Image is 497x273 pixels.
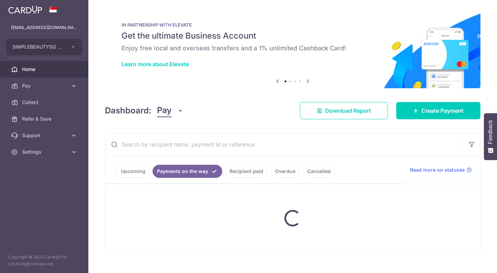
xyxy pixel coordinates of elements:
p: IN PARTNERSHIP WITH ELEVATE [121,22,464,28]
button: SIMPLEBEAUTYSG PTE. LTD. [6,39,82,55]
img: CardUp [8,6,42,14]
h5: Get the ultimate Business Account [121,30,464,41]
span: Download Report [325,107,371,115]
a: Read more on statuses [410,166,472,173]
input: Search by recipient name, payment id or reference [105,133,464,155]
span: Read more on statuses [410,166,465,173]
span: Pay [157,104,172,117]
span: Feedback [487,120,494,144]
span: Pay [22,82,68,89]
button: Feedback - Show survey [484,113,497,160]
button: Pay [157,104,184,117]
p: [EMAIL_ADDRESS][DOMAIN_NAME] [11,24,77,31]
span: SIMPLEBEAUTYSG PTE. LTD. [12,43,64,50]
span: Support [22,132,68,139]
span: Refer & Save [22,115,68,122]
h4: Dashboard: [105,104,152,117]
a: Download Report [300,102,388,119]
span: Home [22,66,68,73]
a: Create Payment [396,102,480,119]
span: Create Payment [421,107,464,115]
a: Learn more about Elevate [121,61,189,68]
h6: Enjoy free local and overseas transfers and a 1% unlimited Cashback Card! [121,44,464,52]
span: Collect [22,99,68,106]
img: Renovation banner [105,11,480,88]
a: Payments on the way [153,165,222,178]
span: Settings [22,149,68,155]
